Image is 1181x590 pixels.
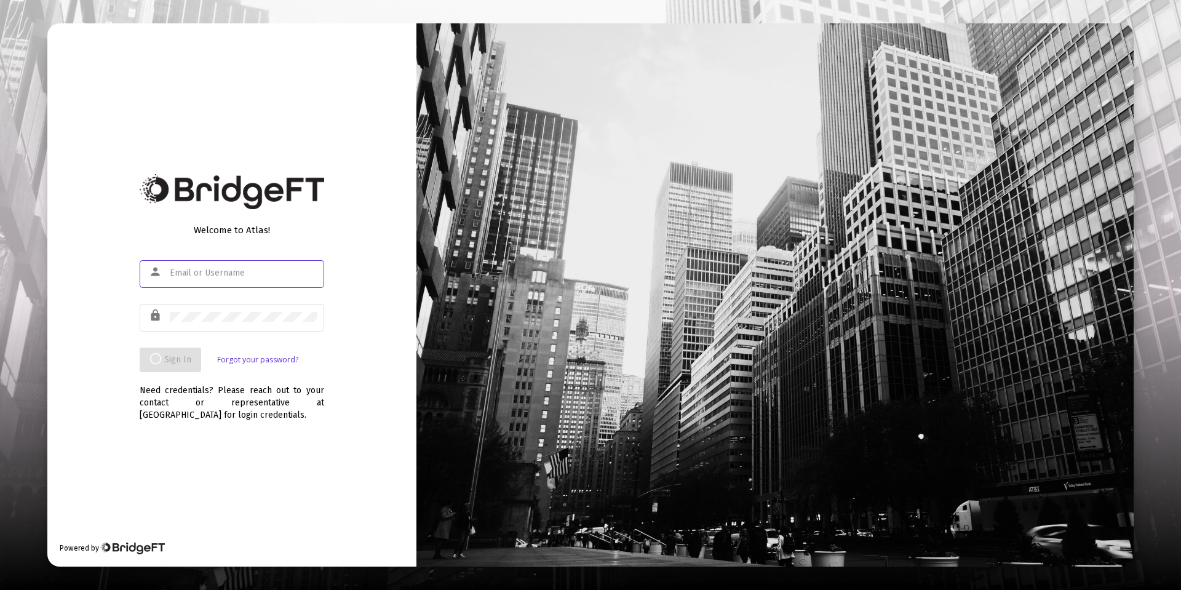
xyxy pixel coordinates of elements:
[170,268,317,278] input: Email or Username
[217,354,298,366] a: Forgot your password?
[140,372,324,421] div: Need credentials? Please reach out to your contact or representative at [GEOGRAPHIC_DATA] for log...
[149,354,191,365] span: Sign In
[149,308,164,323] mat-icon: lock
[140,224,324,236] div: Welcome to Atlas!
[149,265,164,279] mat-icon: person
[140,174,324,209] img: Bridge Financial Technology Logo
[100,542,165,554] img: Bridge Financial Technology Logo
[140,348,201,372] button: Sign In
[60,542,165,554] div: Powered by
